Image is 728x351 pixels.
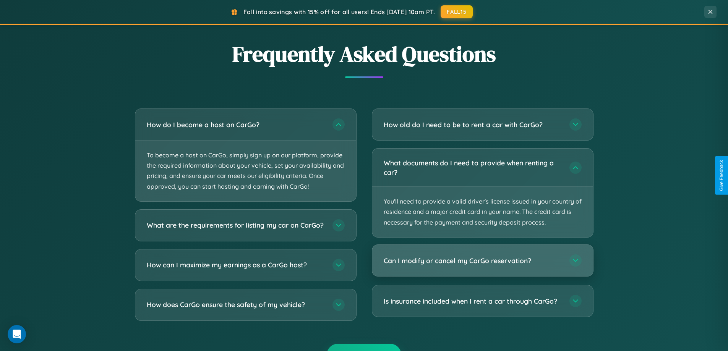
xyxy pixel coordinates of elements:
h3: How old do I need to be to rent a car with CarGo? [384,120,562,129]
h3: What documents do I need to provide when renting a car? [384,158,562,177]
h3: Is insurance included when I rent a car through CarGo? [384,296,562,306]
h3: How does CarGo ensure the safety of my vehicle? [147,300,325,309]
h3: Can I modify or cancel my CarGo reservation? [384,256,562,265]
span: Fall into savings with 15% off for all users! Ends [DATE] 10am PT. [243,8,435,16]
div: Open Intercom Messenger [8,325,26,343]
h3: How do I become a host on CarGo? [147,120,325,129]
p: You'll need to provide a valid driver's license issued in your country of residence and a major c... [372,187,593,237]
p: To become a host on CarGo, simply sign up on our platform, provide the required information about... [135,141,356,201]
h2: Frequently Asked Questions [135,39,593,69]
button: FALL15 [441,5,473,18]
div: Give Feedback [719,160,724,191]
h3: What are the requirements for listing my car on CarGo? [147,220,325,230]
h3: How can I maximize my earnings as a CarGo host? [147,260,325,270]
